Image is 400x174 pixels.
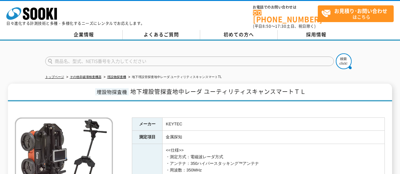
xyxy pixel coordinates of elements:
[253,23,316,29] span: (平日 ～ 土日、祝日除く)
[132,117,163,131] th: メーカー
[278,30,355,39] a: 採用情報
[123,30,200,39] a: よくあるご質問
[224,31,254,38] span: 初めての方へ
[95,88,129,95] span: 埋設物探査機
[200,30,278,39] a: 初めての方へ
[45,30,123,39] a: 企業情報
[253,10,318,23] a: [PHONE_NUMBER]
[45,75,64,79] a: トップページ
[275,23,286,29] span: 17:30
[253,5,318,9] span: お電話でのお問い合わせは
[334,7,387,15] strong: お見積り･お問い合わせ
[163,131,385,144] td: 金属探知
[130,87,306,96] span: 地下埋設管探査地中レーダ ユーティリティスキャンスマートＴＬ
[163,117,385,131] td: KEYTEC
[70,75,102,79] a: その他非破壊検査機器
[107,75,126,79] a: 埋設物探査機
[45,57,334,66] input: 商品名、型式、NETIS番号を入力してください
[321,6,393,21] span: はこちら
[6,21,145,25] p: 日々進化する計測技術と多種・多様化するニーズにレンタルでお応えします。
[336,53,352,69] img: btn_search.png
[318,5,394,22] a: お見積り･お問い合わせはこちら
[132,131,163,144] th: 測定項目
[262,23,271,29] span: 8:50
[127,74,222,81] li: 地下埋設管探査地中レーダ ユーティリティスキャンスマートTL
